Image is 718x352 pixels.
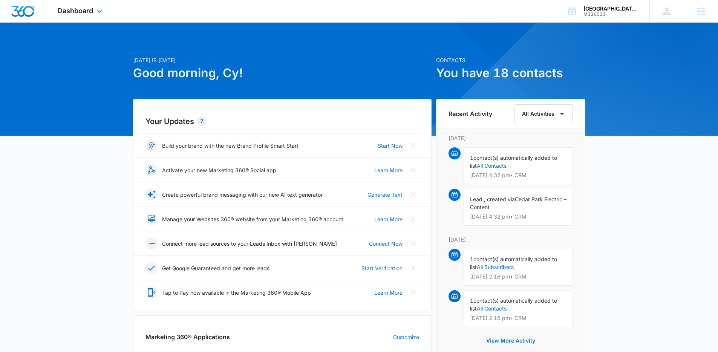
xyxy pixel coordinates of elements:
[449,236,573,243] p: [DATE]
[479,332,543,350] button: View More Activity
[407,188,419,200] button: Close
[133,64,432,82] h1: Good morning, Cy!
[133,56,432,64] p: [DATE] is [DATE]
[477,264,514,270] a: All Subscribers
[470,214,566,219] p: [DATE] 4:32 pm • CRM
[470,256,473,262] span: 1
[470,256,557,270] span: contact(s) automatically added to list
[374,166,403,174] a: Learn More
[470,196,484,202] span: Lead,
[162,240,337,248] p: Connect more lead sources to your Leads Inbox with [PERSON_NAME]
[197,117,207,126] div: 7
[449,134,573,142] p: [DATE]
[393,333,419,341] a: Customize
[470,274,566,279] p: [DATE] 2:16 pm • CRM
[470,196,566,210] span: Cedar Park Electric – Content
[378,142,403,150] a: Start Now
[436,56,585,64] p: Contacts
[162,289,311,297] p: Tap to Pay now available in the Marketing 360® Mobile App
[407,286,419,298] button: Close
[407,164,419,176] button: Close
[449,109,492,118] h6: Recent Activity
[407,262,419,274] button: Close
[162,142,299,150] p: Build your brand with the new Brand Profile Smart Start
[407,139,419,152] button: Close
[145,332,230,341] h2: Marketing 360® Applications
[374,289,403,297] a: Learn More
[374,215,403,223] a: Learn More
[470,173,566,178] p: [DATE] 4:32 pm • CRM
[470,297,473,304] span: 1
[477,162,507,169] a: All Contacts
[436,64,585,82] h1: You have 18 contacts
[470,315,566,321] p: [DATE] 2:16 pm • CRM
[407,237,419,249] button: Close
[583,6,638,12] div: account name
[369,240,403,248] a: Connect Now
[162,191,323,199] p: Create powerful brand messaging with our new AI text generator
[470,155,557,169] span: contact(s) automatically added to list
[361,264,403,272] a: Start Verification
[162,264,269,272] p: Get Google Guaranteed and get more leads
[470,297,557,312] span: contact(s) automatically added to list
[514,104,573,123] button: All Activities
[484,196,515,202] span: , created via
[58,7,93,15] span: Dashboard
[162,166,276,174] p: Activate your new Marketing 360® Social app
[145,116,419,127] h2: Your Updates
[407,213,419,225] button: Close
[477,305,507,312] a: All Contacts
[162,215,343,223] p: Manage your Websites 360® website from your Marketing 360® account
[583,12,638,17] div: account id
[367,191,403,199] a: Generate Text
[470,155,473,161] span: 1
